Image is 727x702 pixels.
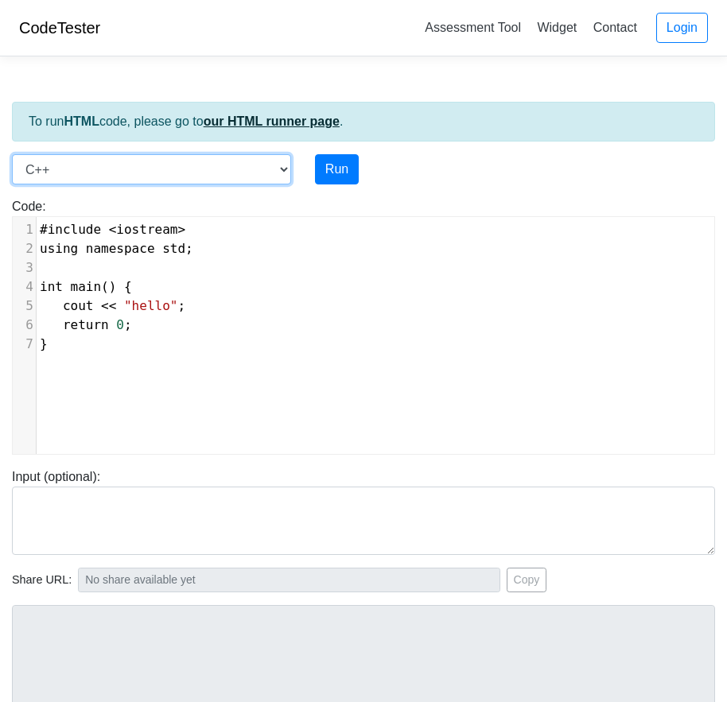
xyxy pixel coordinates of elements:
[162,241,185,256] span: std
[507,568,547,592] button: Copy
[13,277,36,297] div: 4
[40,279,132,294] span: () {
[13,220,36,239] div: 1
[531,14,583,41] a: Widget
[13,258,36,277] div: 3
[116,222,177,237] span: iostream
[13,316,36,335] div: 6
[63,298,94,313] span: cout
[40,241,193,256] span: ;
[109,222,117,237] span: <
[86,241,155,256] span: namespace
[12,102,715,142] div: To run code, please go to .
[101,298,116,313] span: <<
[19,19,100,37] a: CodeTester
[40,279,63,294] span: int
[177,222,185,237] span: >
[63,317,109,332] span: return
[204,114,340,128] a: our HTML runner page
[656,13,708,43] a: Login
[40,241,78,256] span: using
[124,298,177,313] span: "hello"
[40,222,101,237] span: #include
[40,317,132,332] span: ;
[116,317,124,332] span: 0
[13,297,36,316] div: 5
[40,336,48,351] span: }
[78,568,500,592] input: No share available yet
[587,14,643,41] a: Contact
[40,298,185,313] span: ;
[12,572,72,589] span: Share URL:
[418,14,527,41] a: Assessment Tool
[315,154,359,184] button: Run
[71,279,102,294] span: main
[13,239,36,258] div: 2
[64,114,99,128] strong: HTML
[13,335,36,354] div: 7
